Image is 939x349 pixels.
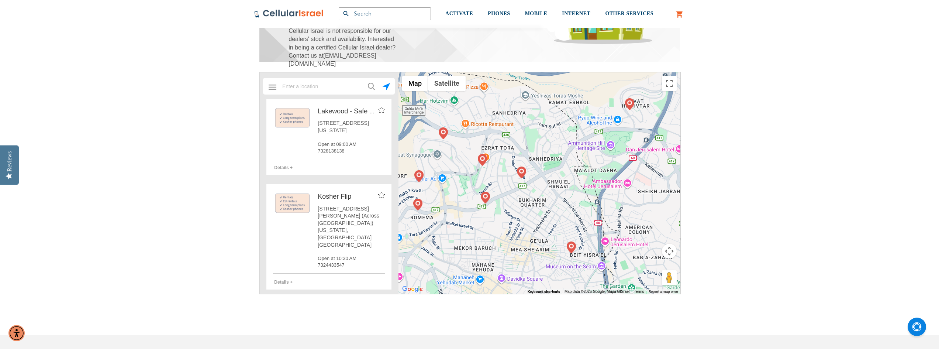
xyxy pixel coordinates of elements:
[273,192,312,215] img: https://cellularisrael.com/media/mageplaza/store_locator/k/o/kosher_flip-_rentals-eu_rentals-lt-k...
[274,280,293,285] span: Details +
[428,76,466,91] button: Show satellite imagery
[402,76,428,91] button: Show street map
[318,193,351,200] span: Kosher Flip
[525,11,548,16] span: MOBILE
[649,290,678,294] a: Report a map error
[278,79,381,94] input: Enter a location
[318,255,385,262] span: Open at 10:30 AM
[274,165,293,170] span: Details +
[445,11,473,16] span: ACTIVATE
[273,107,312,129] img: https://cellularisrael.com/media/mageplaza/store_locator/s/a/safecell-_lakewood-_rentals-lt-koshe...
[254,9,324,18] img: Cellular Israel Logo
[378,107,385,113] img: favorites_store_disabled.png
[565,290,629,294] span: Map data ©2025 Google, Mapa GISrael
[318,205,385,249] span: [STREET_ADDRESS][PERSON_NAME] (Across [GEOGRAPHIC_DATA]) [US_STATE], [GEOGRAPHIC_DATA] [GEOGRAPHI...
[662,244,677,259] button: Map camera controls
[562,11,590,16] span: INTERNET
[8,325,25,341] div: Accessibility Menu
[318,120,385,134] span: [STREET_ADDRESS][US_STATE]
[605,11,653,16] span: OTHER SERVICES
[6,151,13,171] div: Reviews
[318,262,385,268] span: 7324433547
[662,76,677,91] button: Toggle fullscreen view
[400,284,425,294] img: Google
[528,289,560,294] button: Keyboard shortcuts
[662,270,677,285] button: Drag Pegman onto the map to open Street View
[318,107,381,115] span: Lakewood - Safe Cell
[339,7,431,20] input: Search
[634,290,644,294] a: Terms
[318,141,385,148] span: Open at 09:00 AM
[318,148,385,154] span: 7328138138
[400,284,425,294] a: Open this area in Google Maps (opens a new window)
[378,192,385,198] img: favorites_store_disabled.png
[488,11,510,16] span: PHONES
